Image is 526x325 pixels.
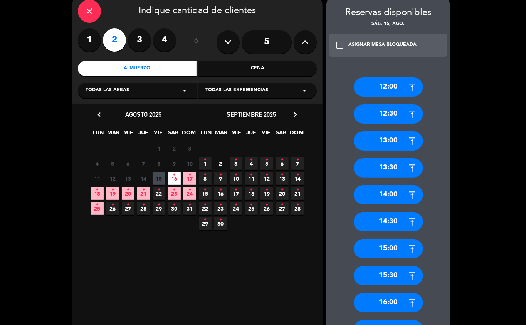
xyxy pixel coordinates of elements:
[300,86,309,95] i: arrow_drop_down
[291,111,299,119] i: chevron_right
[354,185,423,204] div: 14:00
[153,157,165,170] span: 8
[230,128,243,141] span: MIE
[96,199,99,211] i: •
[188,169,191,181] i: •
[250,184,253,196] i: •
[95,111,103,119] i: chevron_left
[122,202,134,215] span: 27
[290,128,303,141] span: DOM
[122,157,134,170] span: 6
[354,212,423,231] div: 14:30
[354,131,423,151] div: 13:00
[266,184,268,196] i: •
[275,128,288,141] span: SAB
[291,187,304,200] span: 21
[204,199,207,211] i: •
[78,61,197,76] div: Almuerzo
[85,7,94,16] i: close
[184,28,209,55] div: ó
[199,157,212,170] span: 1
[182,128,195,141] span: DOM
[219,199,222,211] i: •
[250,154,253,166] i: •
[153,172,165,185] span: 15
[200,128,213,141] span: LUN
[245,157,258,170] span: 4
[204,154,207,166] i: •
[199,172,212,185] span: 8
[335,40,345,50] i: check_box_outline_blank
[291,202,304,215] span: 28
[199,187,212,200] span: 15
[153,202,165,215] span: 29
[86,87,129,94] span: Todas las áreas
[276,202,289,215] span: 27
[198,61,317,76] div: Cena
[276,187,289,200] span: 20
[153,28,176,52] label: 4
[153,187,165,200] span: 22
[91,172,104,185] span: 11
[215,128,228,141] span: MAR
[183,187,196,200] span: 24
[168,142,181,155] span: 2
[106,157,119,170] span: 5
[260,128,273,141] span: VIE
[183,202,196,215] span: 31
[266,199,268,211] i: •
[296,184,299,196] i: •
[296,199,299,211] i: •
[260,187,273,200] span: 19
[281,154,284,166] i: •
[137,157,150,170] span: 7
[106,187,119,200] span: 19
[111,184,114,196] i: •
[230,172,242,185] span: 10
[296,154,299,166] i: •
[230,187,242,200] span: 17
[106,172,119,185] span: 12
[214,172,227,185] span: 9
[245,172,258,185] span: 11
[204,184,207,196] i: •
[276,157,289,170] span: 6
[235,184,237,196] i: •
[260,172,273,185] span: 12
[296,169,299,181] i: •
[260,202,273,215] span: 26
[199,217,212,230] span: 29
[354,158,423,178] div: 13:30
[204,214,207,226] i: •
[250,199,253,211] i: •
[245,202,258,215] span: 25
[158,184,160,196] i: •
[291,157,304,170] span: 7
[326,20,450,28] div: sáb. 16, ago.
[214,202,227,215] span: 23
[173,199,176,211] i: •
[122,128,135,141] span: MIE
[199,202,212,215] span: 22
[180,86,189,95] i: arrow_drop_down
[142,199,145,211] i: •
[91,157,104,170] span: 4
[214,157,227,170] span: 2
[281,199,284,211] i: •
[125,111,161,118] span: agosto 2025
[92,128,105,141] span: LUN
[260,157,273,170] span: 5
[168,157,181,170] span: 9
[137,202,150,215] span: 28
[230,157,242,170] span: 3
[173,184,176,196] i: •
[183,157,196,170] span: 10
[106,202,119,215] span: 26
[188,199,191,211] i: •
[168,202,181,215] span: 30
[348,41,417,49] div: ASIGNAR MESA BLOQUEADA
[91,202,104,215] span: 25
[266,169,268,181] i: •
[266,154,268,166] i: •
[188,184,191,196] i: •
